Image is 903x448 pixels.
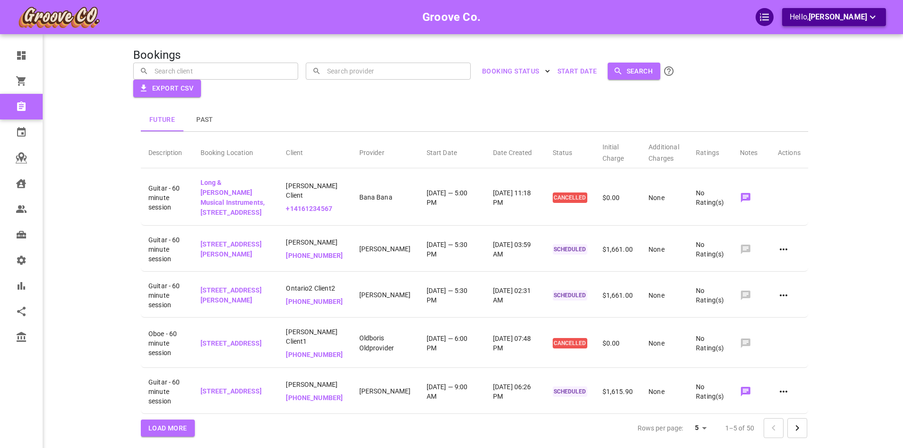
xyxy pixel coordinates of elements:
p: [PERSON_NAME] [359,244,411,254]
button: Go to next page [787,418,807,438]
button: Load More [141,420,195,437]
td: No Rating(s) [688,320,732,368]
td: [DATE] — 5:30 PM [419,274,485,318]
td: Guitar - 60 minute session [141,274,193,318]
p: SCHEDULED [553,386,587,397]
td: None [641,320,688,368]
th: Status [545,134,595,168]
td: [DATE] — 6:00 PM [419,320,485,368]
th: Initial Charge [595,134,641,168]
td: None [641,370,688,414]
p: CANCELLED [553,192,587,203]
h6: Groove Co. [422,8,481,26]
p: [STREET_ADDRESS][PERSON_NAME] [201,239,271,259]
th: Client [278,134,351,168]
td: [DATE] 03:59 AM [485,228,545,272]
p: [PERSON_NAME] [359,386,411,396]
p: Rows per page: [638,423,684,433]
td: [DATE] 07:48 PM [485,320,545,368]
span: $1,661.00 [602,246,633,253]
td: Oboe - 60 minute session [141,320,193,368]
span: $0.00 [602,339,620,347]
th: Date Created [485,134,545,168]
p: [STREET_ADDRESS][PERSON_NAME] [201,285,271,305]
button: Search [608,63,660,80]
div: 5 [687,421,710,435]
th: Description [141,134,193,168]
td: None [641,170,688,226]
p: [PHONE_NUMBER] [286,297,344,307]
p: [PHONE_NUMBER] [286,350,344,360]
p: [PHONE_NUMBER] [286,393,344,403]
span: [PERSON_NAME] [286,238,344,247]
p: [STREET_ADDRESS] [201,386,271,396]
button: Future [141,109,183,131]
button: Hello,[PERSON_NAME] [782,8,886,26]
div: QuickStart Guide [756,8,774,26]
td: [DATE] — 5:00 PM [419,170,485,226]
span: [PERSON_NAME] [809,12,867,21]
td: [DATE] — 5:30 PM [419,228,485,272]
td: No Rating(s) [688,170,732,226]
th: Start Date [419,134,485,168]
th: Booking Location [193,134,279,168]
td: No Rating(s) [688,228,732,272]
p: CANCELLED [553,338,587,348]
th: Provider [352,134,419,168]
th: Additional Charges [641,134,688,168]
td: [DATE] 02:31 AM [485,274,545,318]
td: None [641,228,688,272]
th: Actions [770,134,808,168]
td: [DATE] 06:26 PM [485,370,545,414]
p: [PERSON_NAME] [359,290,411,300]
td: Guitar - 60 minute session [141,170,193,226]
p: +14161234567 [286,204,344,214]
td: [DATE] — 9:00 AM [419,370,485,414]
img: company-logo [17,5,100,29]
button: Start Date [554,63,601,80]
button: Export CSV [133,80,201,97]
span: $1,615.90 [602,388,633,395]
td: Guitar - 60 minute session [141,228,193,272]
td: [DATE] 11:18 PM [485,170,545,226]
p: [STREET_ADDRESS] [201,338,271,348]
td: None [641,274,688,318]
th: Notes [732,134,770,168]
p: 1–5 of 50 [725,423,754,433]
span: $1,661.00 [602,292,633,299]
span: [PERSON_NAME] [286,380,344,389]
button: Click the Search button to submit your search. All name/email searches are CASE SENSITIVE. To sea... [660,63,677,80]
p: Long & [PERSON_NAME] Musical Instruments, [STREET_ADDRESS] [201,178,271,218]
td: Guitar - 60 minute session [141,370,193,414]
input: Search client [152,63,292,79]
p: Bana Bana [359,192,411,202]
span: $0.00 [602,194,620,201]
td: No Rating(s) [688,274,732,318]
p: [PHONE_NUMBER] [286,251,344,261]
span: [PERSON_NAME] Client1 [286,327,344,346]
p: SCHEDULED [553,244,587,255]
input: Search provider [325,63,464,79]
td: No Rating(s) [688,370,732,414]
span: Ontario2 Client2 [286,283,344,293]
th: Ratings [688,134,732,168]
button: Past [183,109,226,131]
span: [PERSON_NAME] Client [286,181,344,200]
p: Hello, [790,11,878,23]
p: Oldboris Oldprovider [359,333,411,353]
p: SCHEDULED [553,290,587,301]
button: BOOKING STATUS [478,63,554,80]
